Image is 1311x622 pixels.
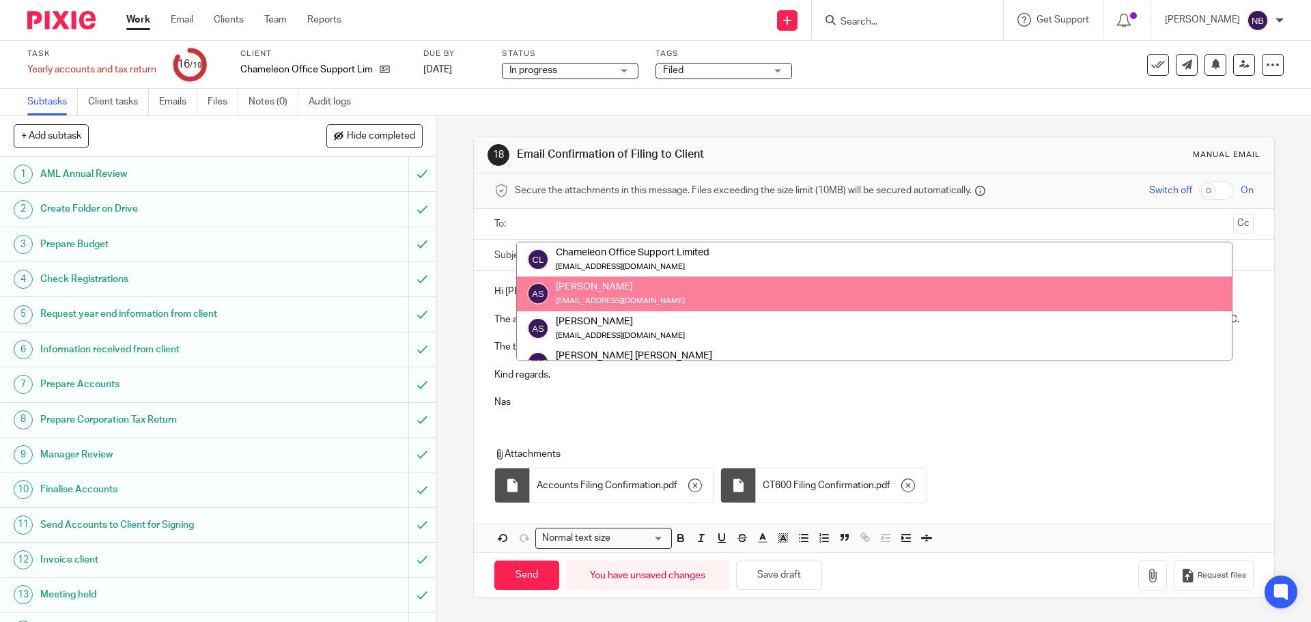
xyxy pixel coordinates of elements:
[14,410,33,429] div: 8
[1165,13,1240,27] p: [PERSON_NAME]
[423,65,452,74] span: [DATE]
[14,200,33,219] div: 2
[556,332,685,339] small: [EMAIL_ADDRESS][DOMAIN_NAME]
[14,305,33,324] div: 5
[423,48,485,59] label: Due by
[40,234,277,255] h1: Prepare Budget
[556,246,709,259] div: Chameleon Office Support Limited
[763,479,874,492] span: CT600 Filing Confirmation
[40,479,277,500] h1: Finalise Accounts
[494,395,1253,409] p: Nas
[27,63,156,76] div: Yearly accounts and tax return
[1174,560,1253,591] button: Request files
[556,314,685,328] div: [PERSON_NAME]
[27,89,78,115] a: Subtasks
[566,561,729,590] div: You have unsaved changes
[88,89,149,115] a: Client tasks
[40,199,277,219] h1: Create Folder on Drive
[326,124,423,147] button: Hide completed
[515,184,972,197] span: Secure the attachments in this message. Files exceeding the size limit (10MB) will be secured aut...
[1241,184,1254,197] span: On
[159,89,197,115] a: Emails
[264,13,287,27] a: Team
[655,48,792,59] label: Tags
[535,528,672,549] div: Search for option
[40,515,277,535] h1: Send Accounts to Client for Signing
[488,144,509,166] div: 18
[494,340,1253,354] p: The tax to pay is £1,608.54 and is due by [DATE]. When paying please use the reference .
[40,339,277,360] h1: Information received from client
[307,13,341,27] a: Reports
[40,550,277,570] h1: Invoice client
[1193,150,1260,160] div: Manual email
[494,217,509,231] label: To:
[494,561,559,590] input: Send
[27,11,96,29] img: Pixie
[556,349,712,363] div: [PERSON_NAME] [PERSON_NAME]
[1198,570,1246,581] span: Request files
[556,297,685,305] small: [EMAIL_ADDRESS][DOMAIN_NAME]
[527,317,549,339] img: svg%3E
[40,444,277,465] h1: Manager Review
[40,374,277,395] h1: Prepare Accounts
[14,270,33,289] div: 4
[756,468,926,503] div: .
[40,410,277,430] h1: Prepare Corporation Tax Return
[494,447,1228,461] p: Attachments
[249,89,298,115] a: Notes (0)
[876,479,890,492] span: pdf
[178,57,202,72] div: 16
[14,550,33,569] div: 12
[494,285,1253,298] p: Hi [PERSON_NAME] ,
[556,263,685,270] small: [EMAIL_ADDRESS][DOMAIN_NAME]
[494,249,530,262] label: Subject:
[14,235,33,254] div: 3
[14,445,33,464] div: 9
[517,147,903,162] h1: Email Confirmation of Filing to Client
[309,89,361,115] a: Audit logs
[14,515,33,535] div: 11
[190,61,202,69] small: /19
[509,66,557,75] span: In progress
[14,124,89,147] button: + Add subtask
[527,249,549,270] img: svg%3E
[14,340,33,359] div: 6
[171,13,193,27] a: Email
[530,468,713,503] div: .
[663,66,683,75] span: Filed
[556,280,685,294] div: [PERSON_NAME]
[40,269,277,289] h1: Check Registrations
[40,584,277,605] h1: Meeting held
[539,531,613,546] span: Normal text size
[40,164,277,184] h1: AML Annual Review
[537,479,661,492] span: Accounts Filing Confirmation
[527,352,549,373] img: svg%3E
[494,313,1253,326] p: The accounts and tax return for Chameleon Office Support Limited for [DATE] have been filed with ...
[214,13,244,27] a: Clients
[347,131,415,142] span: Hide completed
[126,13,150,27] a: Work
[240,48,406,59] label: Client
[494,368,1253,382] p: Kind regards,
[527,283,549,305] img: svg%3E
[663,479,677,492] span: pdf
[736,561,822,590] button: Save draft
[1233,214,1254,234] button: Cc
[240,63,373,76] p: Chameleon Office Support Limited
[27,48,156,59] label: Task
[14,165,33,184] div: 1
[1149,184,1192,197] span: Switch off
[615,531,664,546] input: Search for option
[839,16,962,29] input: Search
[40,304,277,324] h1: Request year end information from client
[1247,10,1269,31] img: svg%3E
[14,375,33,394] div: 7
[1037,15,1089,25] span: Get Support
[14,585,33,604] div: 13
[502,48,638,59] label: Status
[208,89,238,115] a: Files
[14,480,33,499] div: 10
